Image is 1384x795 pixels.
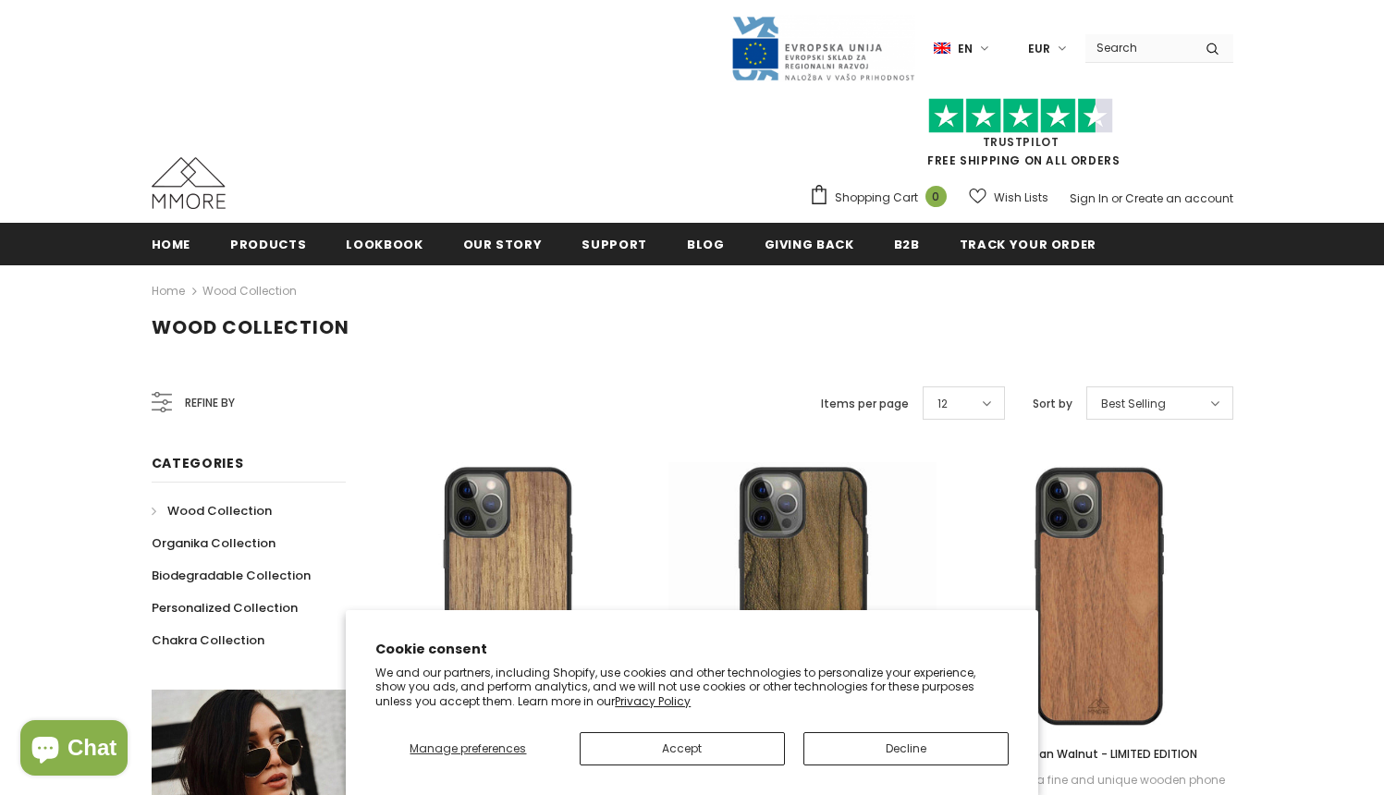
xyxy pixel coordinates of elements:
[960,236,1096,253] span: Track your order
[152,280,185,302] a: Home
[580,732,785,765] button: Accept
[152,592,298,624] a: Personalized Collection
[1070,190,1108,206] a: Sign In
[152,567,311,584] span: Biodegradable Collection
[582,223,647,264] a: support
[615,693,691,709] a: Privacy Policy
[346,236,423,253] span: Lookbook
[730,15,915,82] img: Javni Razpis
[803,732,1009,765] button: Decline
[809,106,1233,168] span: FREE SHIPPING ON ALL ORDERS
[983,134,1059,150] a: Trustpilot
[937,395,948,413] span: 12
[152,157,226,209] img: MMORE Cases
[994,189,1048,207] span: Wish Lists
[152,559,311,592] a: Biodegradable Collection
[152,314,349,340] span: Wood Collection
[410,740,526,756] span: Manage preferences
[1085,34,1192,61] input: Search Site
[185,393,235,413] span: Refine by
[894,223,920,264] a: B2B
[730,40,915,55] a: Javni Razpis
[964,744,1232,764] a: European Walnut - LIMITED EDITION
[835,189,918,207] span: Shopping Cart
[958,40,973,58] span: en
[167,502,272,520] span: Wood Collection
[1125,190,1233,206] a: Create an account
[152,454,244,472] span: Categories
[969,181,1048,214] a: Wish Lists
[375,732,560,765] button: Manage preferences
[960,223,1096,264] a: Track your order
[152,527,276,559] a: Organika Collection
[463,236,543,253] span: Our Story
[202,283,297,299] a: Wood Collection
[1111,190,1122,206] span: or
[463,223,543,264] a: Our Story
[1101,395,1166,413] span: Best Selling
[152,223,191,264] a: Home
[15,720,133,780] inbox-online-store-chat: Shopify online store chat
[687,236,725,253] span: Blog
[375,666,1009,709] p: We and our partners, including Shopify, use cookies and other technologies to personalize your ex...
[1033,395,1072,413] label: Sort by
[1000,746,1197,762] span: European Walnut - LIMITED EDITION
[925,186,947,207] span: 0
[230,223,306,264] a: Products
[152,624,264,656] a: Chakra Collection
[152,599,298,617] span: Personalized Collection
[809,184,956,212] a: Shopping Cart 0
[894,236,920,253] span: B2B
[934,41,950,56] img: i-lang-1.png
[152,236,191,253] span: Home
[375,640,1009,659] h2: Cookie consent
[1028,40,1050,58] span: EUR
[765,223,854,264] a: Giving back
[765,236,854,253] span: Giving back
[821,395,909,413] label: Items per page
[152,631,264,649] span: Chakra Collection
[687,223,725,264] a: Blog
[928,98,1113,134] img: Trust Pilot Stars
[582,236,647,253] span: support
[346,223,423,264] a: Lookbook
[152,534,276,552] span: Organika Collection
[230,236,306,253] span: Products
[152,495,272,527] a: Wood Collection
